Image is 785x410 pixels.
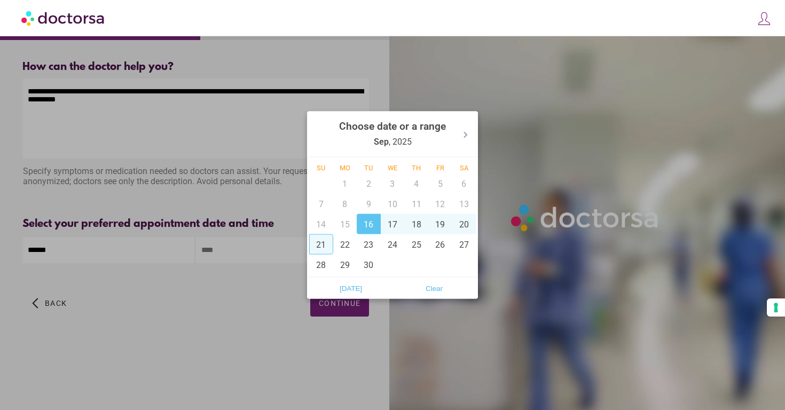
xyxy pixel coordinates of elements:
div: 7 [309,194,333,214]
div: 30 [357,255,381,275]
div: 20 [452,214,476,234]
span: Clear [396,280,473,296]
button: Clear [392,280,476,297]
div: 24 [381,234,405,255]
button: Your consent preferences for tracking technologies [767,298,785,317]
div: 16 [357,214,381,234]
div: Tu [357,164,381,172]
strong: Choose date or a range [339,120,446,132]
div: 3 [381,174,405,194]
div: 26 [428,234,452,255]
div: 13 [452,194,476,214]
div: Su [309,164,333,172]
div: 21 [309,234,333,255]
div: Fr [428,164,452,172]
div: 25 [404,234,428,255]
div: 9 [357,194,381,214]
strong: Sep [374,137,389,147]
div: 22 [333,234,357,255]
div: 28 [309,255,333,275]
div: 14 [309,214,333,234]
div: 12 [428,194,452,214]
div: We [381,164,405,172]
div: 4 [404,174,428,194]
button: [DATE] [309,280,392,297]
div: 18 [404,214,428,234]
div: Th [404,164,428,172]
img: Doctorsa.com [21,6,106,30]
div: Mo [333,164,357,172]
div: 15 [333,214,357,234]
div: Sa [452,164,476,172]
div: 2 [357,174,381,194]
div: 8 [333,194,357,214]
div: 11 [404,194,428,214]
div: 1 [333,174,357,194]
div: 5 [428,174,452,194]
div: 27 [452,234,476,255]
img: icons8-customer-100.png [757,11,772,26]
span: [DATE] [312,280,389,296]
div: , 2025 [339,114,446,155]
div: 10 [381,194,405,214]
div: 17 [381,214,405,234]
div: 29 [333,255,357,275]
div: 23 [357,234,381,255]
div: 19 [428,214,452,234]
div: 6 [452,174,476,194]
